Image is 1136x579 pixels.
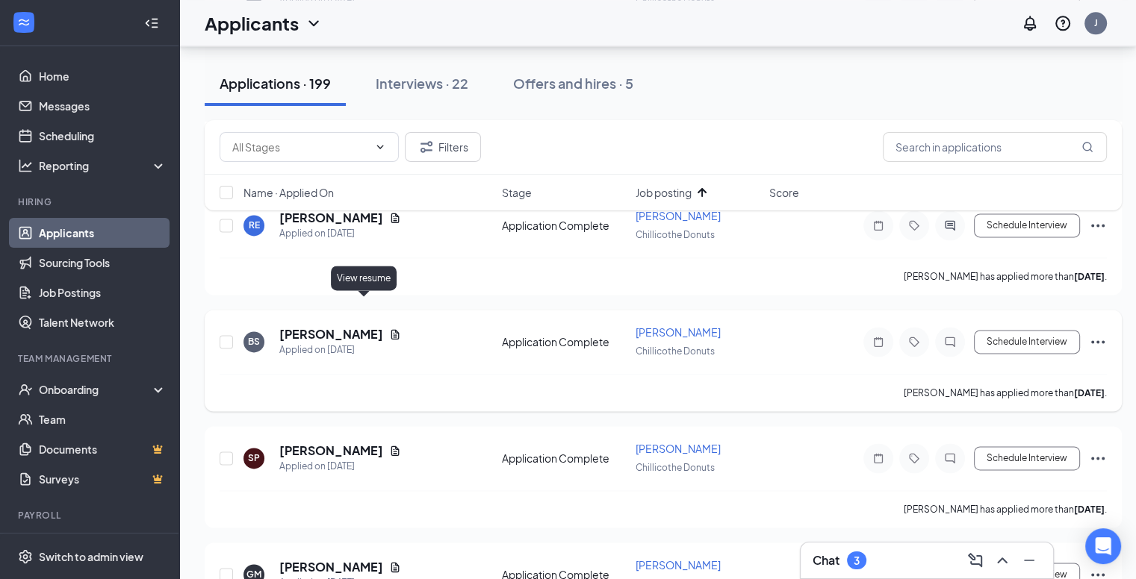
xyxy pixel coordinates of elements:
[1085,528,1121,564] div: Open Intercom Messenger
[39,549,143,564] div: Switch to admin view
[248,335,260,348] div: BS
[389,328,401,340] svg: Document
[1020,551,1038,569] svg: Minimize
[18,195,164,208] div: Hiring
[16,15,31,30] svg: WorkstreamLogo
[502,334,627,349] div: Application Complete
[39,218,167,248] a: Applicants
[18,158,33,173] svg: Analysis
[389,561,401,573] svg: Document
[974,330,1080,354] button: Schedule Interview
[1074,504,1105,515] b: [DATE]
[39,307,167,337] a: Talent Network
[1089,333,1107,351] svg: Ellipses
[1021,14,1039,32] svg: Notifications
[502,451,627,466] div: Application Complete
[220,74,331,93] div: Applications · 199
[990,548,1014,572] button: ChevronUp
[1094,16,1098,29] div: J
[963,548,987,572] button: ComposeMessage
[39,531,167,561] a: PayrollCrown
[18,549,33,564] svg: Settings
[636,462,715,473] span: Chillicothe Donuts
[1017,548,1041,572] button: Minimize
[636,558,721,572] span: [PERSON_NAME]
[636,442,721,455] span: [PERSON_NAME]
[39,278,167,307] a: Job Postings
[1074,271,1105,282] b: [DATE]
[636,185,692,200] span: Job posting
[405,132,481,162] button: Filter Filters
[941,336,959,348] svg: ChatInactive
[904,270,1107,283] p: [PERSON_NAME] has applied more than .
[974,446,1080,470] button: Schedule Interview
[39,121,167,151] a: Scheduling
[636,345,715,357] span: Chillicothe Donuts
[18,509,164,522] div: Payroll
[418,138,435,156] svg: Filter
[941,452,959,464] svg: ChatInactive
[243,185,334,200] span: Name · Applied On
[374,141,386,153] svg: ChevronDown
[279,442,383,459] h5: [PERSON_NAME]
[869,336,887,348] svg: Note
[279,226,401,241] div: Applied on [DATE]
[39,434,167,464] a: DocumentsCrown
[205,10,299,36] h1: Applicants
[39,382,154,397] div: Onboarding
[513,74,633,93] div: Offers and hires · 5
[279,459,401,474] div: Applied on [DATE]
[232,139,368,155] input: All Stages
[1074,387,1105,398] b: [DATE]
[144,16,159,31] svg: Collapse
[279,342,401,357] div: Applied on [DATE]
[1081,141,1093,153] svg: MagnifyingGlass
[904,503,1107,516] p: [PERSON_NAME] has applied more than .
[693,184,711,201] svg: ArrowUp
[331,266,397,290] div: View resume
[18,352,164,365] div: Team Management
[39,158,167,173] div: Reporting
[39,61,167,91] a: Home
[39,464,167,494] a: SurveysCrown
[636,229,715,240] span: Chillicothe Donuts
[813,552,839,569] h3: Chat
[966,551,984,569] svg: ComposeMessage
[305,14,323,32] svg: ChevronDown
[904,386,1107,399] p: [PERSON_NAME] has applied more than .
[279,559,383,575] h5: [PERSON_NAME]
[39,91,167,121] a: Messages
[39,248,167,278] a: Sourcing Tools
[993,551,1011,569] svg: ChevronUp
[636,325,721,339] span: [PERSON_NAME]
[883,132,1107,162] input: Search in applications
[376,74,468,93] div: Interviews · 22
[869,452,887,464] svg: Note
[39,404,167,434] a: Team
[248,451,260,464] div: SP
[905,452,923,464] svg: Tag
[854,554,860,567] div: 3
[1054,14,1072,32] svg: QuestionInfo
[1089,449,1107,467] svg: Ellipses
[389,445,401,457] svg: Document
[905,336,923,348] svg: Tag
[769,185,799,200] span: Score
[18,382,33,397] svg: UserCheck
[502,185,532,200] span: Stage
[279,326,383,342] h5: [PERSON_NAME]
